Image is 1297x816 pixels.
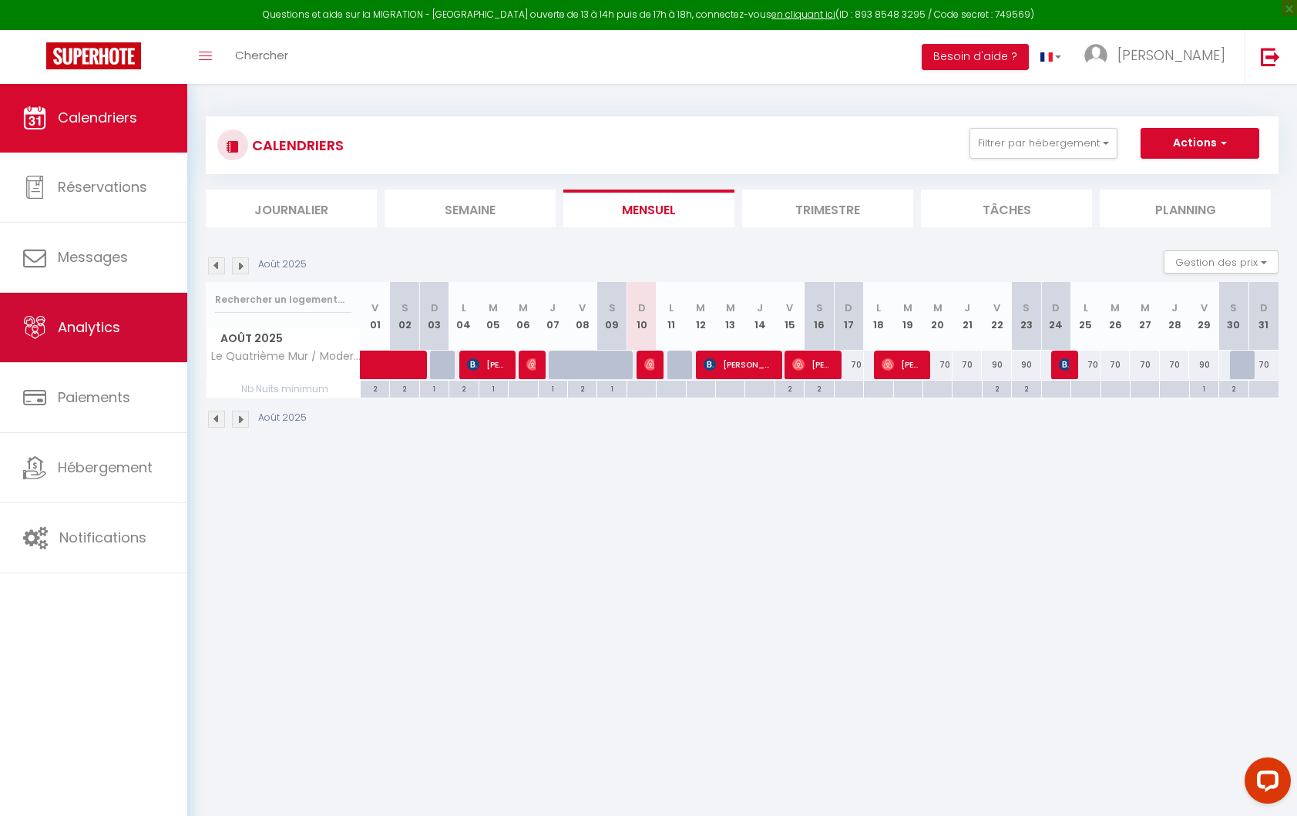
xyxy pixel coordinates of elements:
span: [PERSON_NAME] [882,350,921,379]
th: 27 [1130,282,1159,351]
abbr: S [816,301,823,315]
abbr: S [1230,301,1237,315]
th: 17 [834,282,863,351]
div: 1 [1190,381,1218,395]
button: Besoin d'aide ? [922,44,1029,70]
th: 12 [686,282,715,351]
span: [PERSON_NAME] [526,350,536,379]
div: 2 [775,381,804,395]
th: 25 [1071,282,1100,351]
th: 19 [893,282,922,351]
th: 28 [1160,282,1189,351]
th: 21 [953,282,982,351]
abbr: D [845,301,852,315]
p: Août 2025 [258,411,307,425]
th: 30 [1219,282,1248,351]
th: 23 [1012,282,1041,351]
span: Hébergement [58,458,153,477]
li: Tâches [921,190,1092,227]
abbr: M [726,301,735,315]
div: 2 [449,381,478,395]
abbr: S [609,301,616,315]
div: 2 [1219,381,1248,395]
div: 70 [1130,351,1159,379]
th: 31 [1248,282,1279,351]
abbr: V [579,301,586,315]
iframe: LiveChat chat widget [1232,751,1297,816]
img: ... [1084,44,1107,67]
span: Calendriers [58,108,137,127]
abbr: M [1111,301,1120,315]
abbr: M [1141,301,1150,315]
div: 2 [983,381,1011,395]
abbr: J [757,301,763,315]
th: 05 [479,282,508,351]
span: Paiements [58,388,130,407]
th: 04 [449,282,479,351]
abbr: M [903,301,912,315]
th: 10 [627,282,656,351]
a: ... [PERSON_NAME] [1073,30,1245,84]
div: 90 [1189,351,1218,379]
span: [PERSON_NAME] [792,350,832,379]
div: 2 [390,381,418,395]
div: 90 [1012,351,1041,379]
th: 20 [923,282,953,351]
div: 70 [953,351,982,379]
div: 1 [420,381,449,395]
th: 13 [716,282,745,351]
button: Actions [1141,128,1259,159]
abbr: D [431,301,438,315]
div: 1 [597,381,626,395]
input: Rechercher un logement... [215,286,351,314]
abbr: J [964,301,970,315]
span: Analytics [58,317,120,337]
abbr: L [669,301,674,315]
th: 08 [567,282,596,351]
div: 2 [568,381,596,395]
abbr: D [638,301,646,315]
div: 70 [1160,351,1189,379]
th: 26 [1100,282,1130,351]
th: 06 [509,282,538,351]
th: 01 [361,282,390,351]
div: 70 [923,351,953,379]
abbr: M [489,301,498,315]
span: [PERSON_NAME] [704,350,772,379]
span: Messages [58,247,128,267]
div: 1 [539,381,567,395]
div: 1 [479,381,508,395]
span: [PERSON_NAME] [1059,350,1069,379]
th: 15 [775,282,804,351]
div: 2 [361,381,389,395]
div: 90 [982,351,1011,379]
h3: CALENDRIERS [248,128,344,163]
abbr: M [519,301,528,315]
abbr: M [696,301,705,315]
button: Filtrer par hébergement [969,128,1117,159]
abbr: S [1023,301,1030,315]
th: 02 [390,282,419,351]
li: Planning [1100,190,1271,227]
th: 16 [805,282,834,351]
abbr: S [402,301,408,315]
a: en cliquant ici [771,8,835,21]
span: [PERSON_NAME] [467,350,506,379]
p: Août 2025 [258,257,307,272]
th: 11 [657,282,686,351]
span: [PERSON_NAME] [1117,45,1225,65]
li: Mensuel [563,190,734,227]
abbr: V [993,301,1000,315]
abbr: L [876,301,881,315]
abbr: V [786,301,793,315]
abbr: L [462,301,466,315]
th: 22 [982,282,1011,351]
button: Gestion des prix [1164,250,1279,274]
abbr: J [1171,301,1178,315]
div: 70 [1100,351,1130,379]
abbr: V [371,301,378,315]
th: 14 [745,282,775,351]
abbr: V [1201,301,1208,315]
a: Chercher [223,30,300,84]
th: 07 [538,282,567,351]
